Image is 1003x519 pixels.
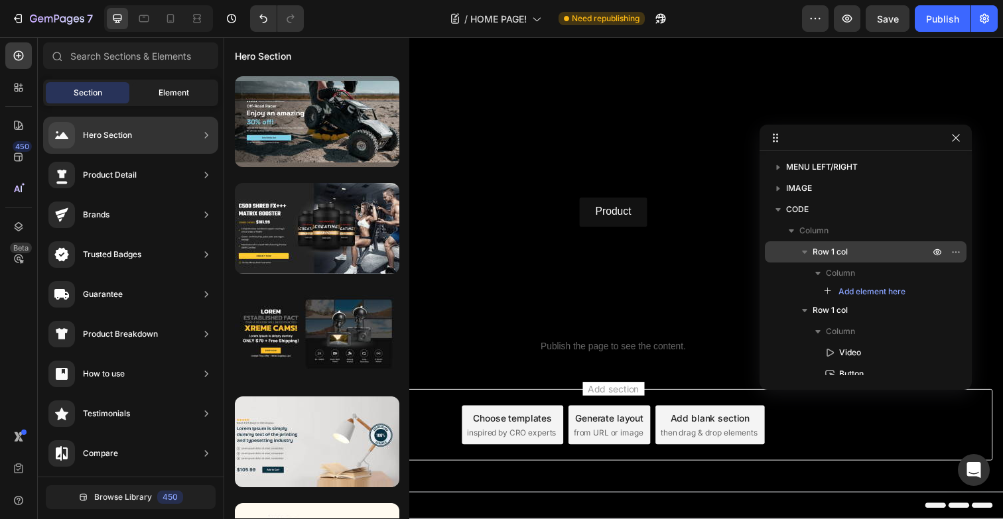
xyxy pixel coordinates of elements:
span: Save [877,13,899,25]
span: Browse Library [94,491,152,503]
div: Brands [83,208,109,221]
span: Button [839,367,864,380]
span: CODE [786,203,809,216]
input: Search Sections & Elements [43,42,218,69]
div: Guarantee [83,288,123,301]
div: 450 [13,141,32,152]
span: Column [826,325,855,338]
span: Row 1 col [813,304,848,317]
a: Product [364,164,432,194]
button: Browse Library450 [46,485,216,509]
span: Element [159,87,189,99]
span: Column [799,224,829,237]
button: Add element here [818,284,911,300]
span: inspired by CRO experts [249,398,340,410]
p: Product [379,169,416,188]
span: Add section [367,352,430,366]
div: Open Intercom Messenger [958,454,990,486]
div: How to use [83,367,125,380]
iframe: Design area [224,37,1003,519]
span: Need republishing [572,13,639,25]
span: Row 1 col [813,245,848,259]
button: Publish [915,5,970,32]
div: Hero Section [83,129,132,142]
span: MENU LEFT/RIGHT [786,160,858,174]
div: Product Breakdown [83,327,158,341]
div: Choose templates [255,382,336,396]
button: 7 [5,5,99,32]
div: Compare [83,447,118,460]
span: HOME PAGE! [470,12,527,26]
span: Add element here [838,286,905,298]
div: Testimonials [83,407,130,420]
div: Product Detail [83,168,137,182]
div: Add blank section [456,382,537,396]
span: then drag & drop elements [446,398,545,410]
span: Section [74,87,102,99]
div: Generate layout [360,382,429,396]
div: Publish [926,12,959,26]
span: from URL or image [358,398,429,410]
button: Save [866,5,909,32]
span: Video [839,346,861,359]
p: 7 [87,11,93,27]
div: Undo/Redo [250,5,304,32]
div: Beta [10,243,32,253]
span: / [464,12,468,26]
span: Column [826,266,855,280]
div: Trusted Badges [83,248,141,261]
span: IMAGE [786,182,812,195]
div: 450 [157,490,183,504]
